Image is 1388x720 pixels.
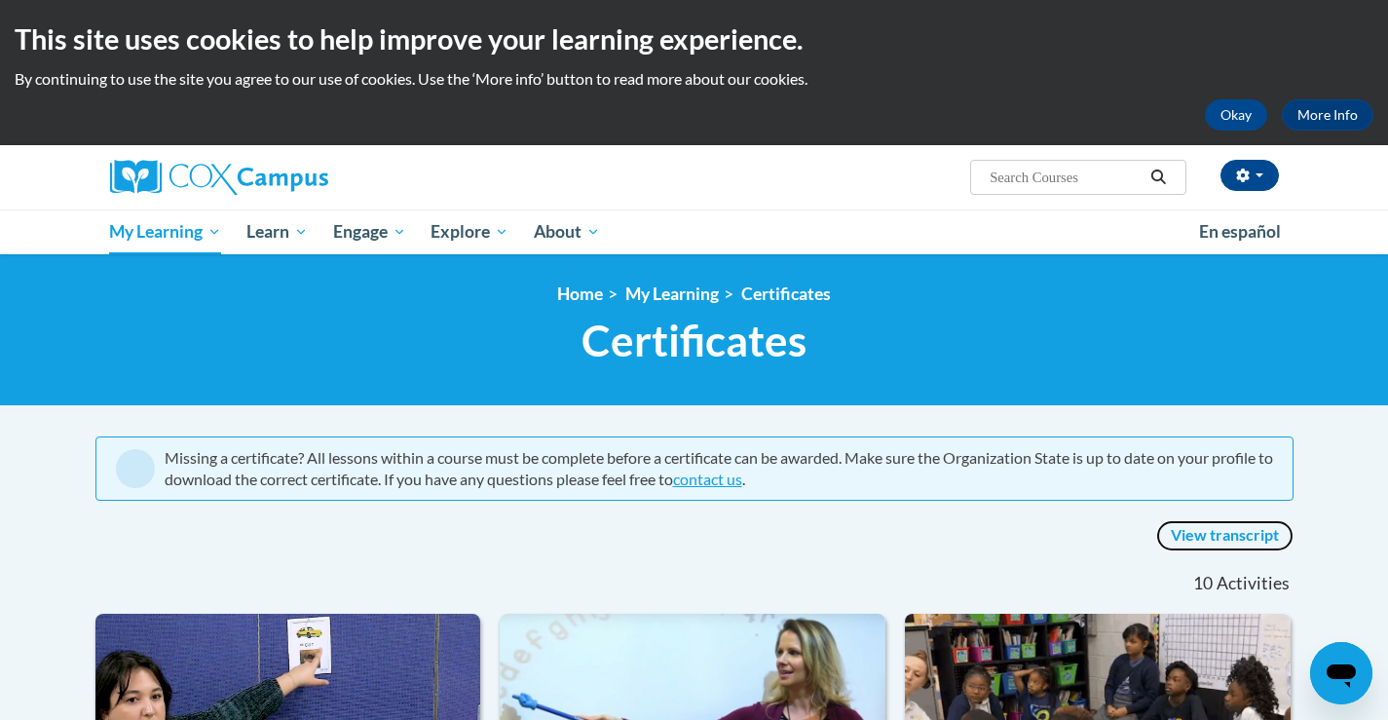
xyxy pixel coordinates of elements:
[81,209,1308,254] div: Main menu
[625,284,719,304] a: My Learning
[1193,573,1213,594] span: 10
[988,166,1144,189] input: Search Courses
[97,209,235,254] a: My Learning
[741,284,831,304] a: Certificates
[110,160,328,195] img: Cox Campus
[431,220,508,244] span: Explore
[333,220,406,244] span: Engage
[581,315,807,366] span: Certificates
[673,470,742,488] a: contact us
[246,220,308,244] span: Learn
[15,19,1373,58] h2: This site uses cookies to help improve your learning experience.
[418,209,521,254] a: Explore
[15,68,1373,90] p: By continuing to use the site you agree to our use of cookies. Use the ‘More info’ button to read...
[1199,221,1281,242] span: En español
[557,284,603,304] a: Home
[1205,99,1267,131] button: Okay
[1156,520,1294,551] a: View transcript
[109,220,221,244] span: My Learning
[521,209,613,254] a: About
[1220,160,1279,191] button: Account Settings
[234,209,320,254] a: Learn
[1217,573,1290,594] span: Activities
[165,447,1273,490] div: Missing a certificate? All lessons within a course must be complete before a certificate can be a...
[1144,166,1173,189] button: Search
[534,220,600,244] span: About
[1282,99,1373,131] a: More Info
[1310,642,1372,704] iframe: Button to launch messaging window
[320,209,419,254] a: Engage
[110,160,480,195] a: Cox Campus
[1186,211,1294,252] a: En español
